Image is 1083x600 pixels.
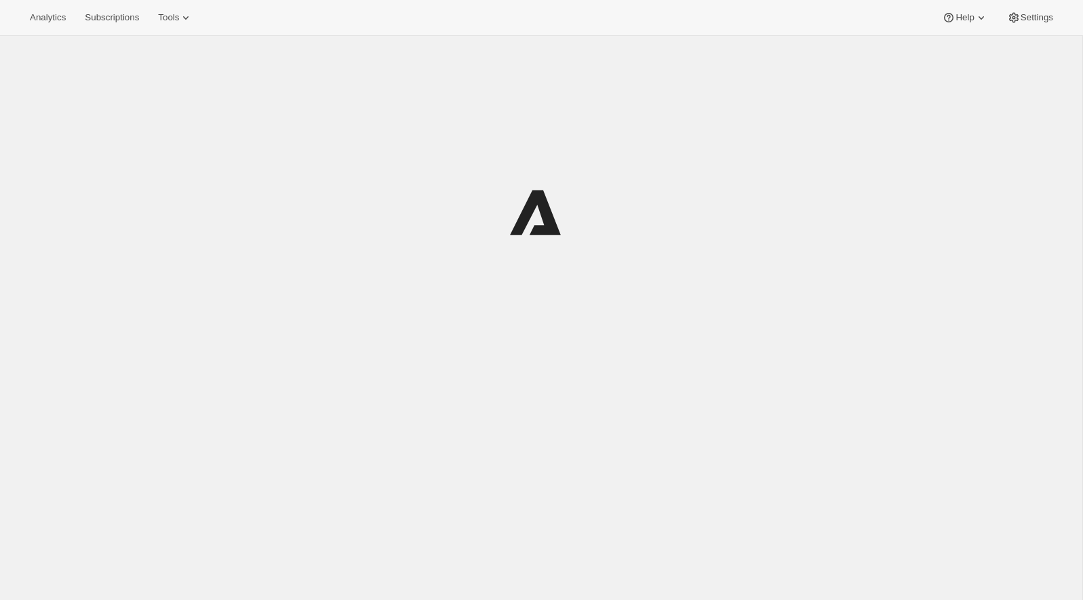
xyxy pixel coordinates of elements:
span: Tools [158,12,179,23]
button: Help [934,8,996,27]
span: Subscriptions [85,12,139,23]
button: Analytics [22,8,74,27]
span: Analytics [30,12,66,23]
button: Settings [999,8,1061,27]
button: Tools [150,8,201,27]
button: Subscriptions [77,8,147,27]
span: Settings [1021,12,1053,23]
span: Help [956,12,974,23]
